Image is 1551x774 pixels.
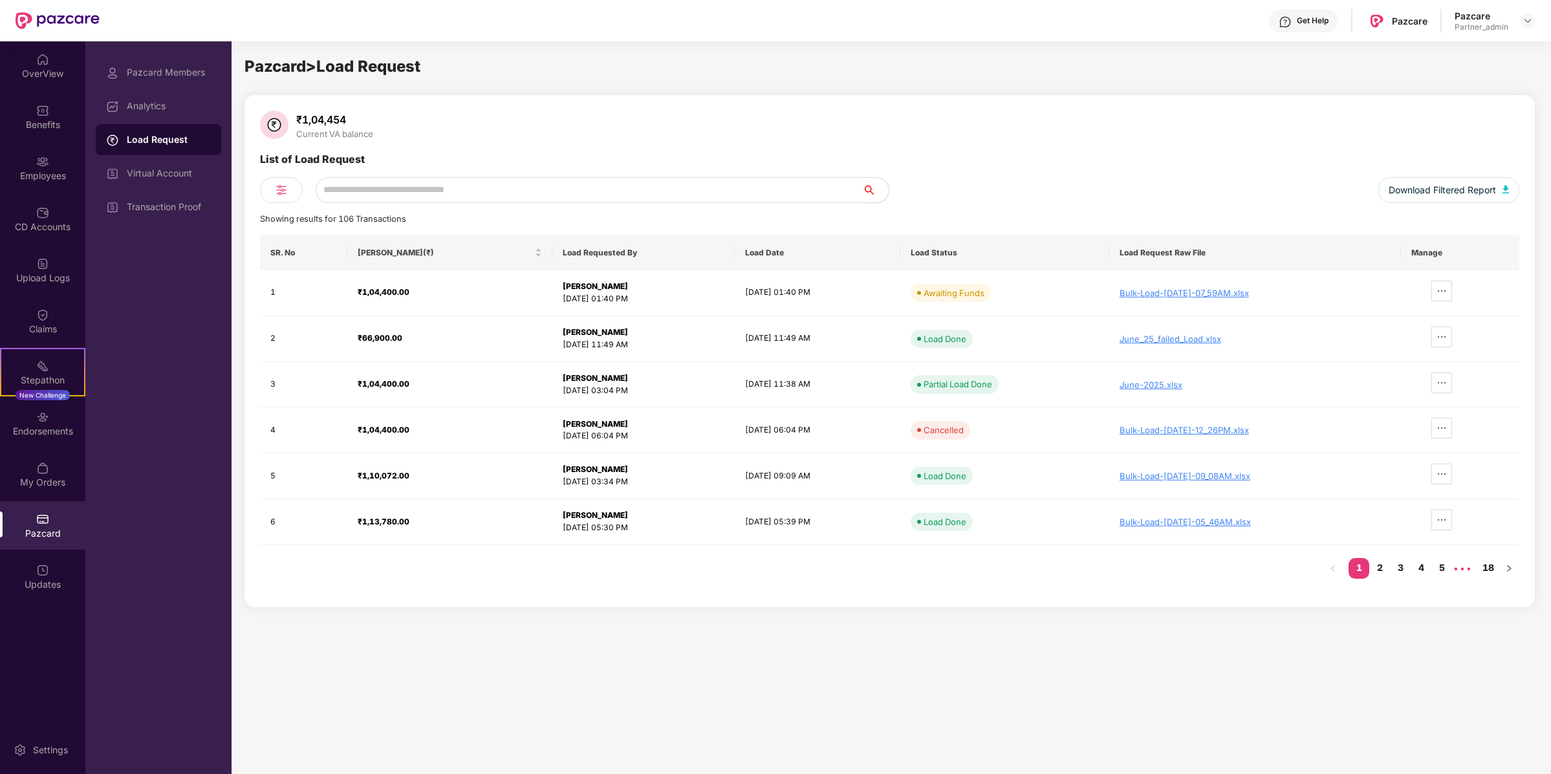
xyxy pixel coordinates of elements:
span: [PERSON_NAME](₹) [358,248,532,258]
a: 5 [1431,558,1452,577]
img: svg+xml;base64,PHN2ZyB4bWxucz0iaHR0cDovL3d3dy53My5vcmcvMjAwMC9zdmciIHdpZHRoPSIyNCIgaGVpZ2h0PSIyNC... [274,182,289,198]
td: 3 [260,362,347,408]
td: 5 [260,453,347,499]
li: 18 [1478,558,1499,579]
div: Pazcare [1392,15,1427,27]
img: svg+xml;base64,PHN2ZyBpZD0iQmVuZWZpdHMiIHhtbG5zPSJodHRwOi8vd3d3LnczLm9yZy8yMDAwL3N2ZyIgd2lkdGg9Ij... [36,104,49,117]
li: 5 [1431,558,1452,579]
div: Load Done [924,515,966,528]
div: Bulk-Load-[DATE]-09_08AM.xlsx [1120,471,1391,481]
div: Partner_admin [1455,22,1508,32]
td: [DATE] 11:49 AM [735,316,900,362]
th: SR. No [260,235,347,270]
img: svg+xml;base64,PHN2ZyB4bWxucz0iaHR0cDovL3d3dy53My5vcmcvMjAwMC9zdmciIHdpZHRoPSIzNiIgaGVpZ2h0PSIzNi... [260,111,288,139]
img: svg+xml;base64,PHN2ZyBpZD0iRW5kb3JzZW1lbnRzIiB4bWxucz0iaHR0cDovL3d3dy53My5vcmcvMjAwMC9zdmciIHdpZH... [36,411,49,424]
strong: [PERSON_NAME] [563,419,628,429]
li: Previous Page [1323,558,1343,579]
button: Download Filtered Report [1378,177,1519,203]
div: Stepathon [1,374,84,387]
button: ellipsis [1431,464,1452,484]
div: Bulk-Load-[DATE]-05_46AM.xlsx [1120,517,1391,527]
strong: ₹66,900.00 [358,333,402,343]
div: New Challenge [16,390,70,400]
div: [DATE] 05:30 PM [563,522,725,534]
th: Load Status [900,235,1109,270]
td: 6 [260,499,347,545]
td: [DATE] 11:38 AM [735,362,900,408]
span: ••• [1452,558,1473,579]
td: [DATE] 05:39 PM [735,499,900,545]
strong: [PERSON_NAME] [563,510,628,520]
strong: ₹1,04,400.00 [358,287,409,297]
img: svg+xml;base64,PHN2ZyBpZD0iVmlydHVhbF9BY2NvdW50IiBkYXRhLW5hbWU9IlZpcnR1YWwgQWNjb3VudCIgeG1sbnM9Im... [106,201,119,214]
img: svg+xml;base64,PHN2ZyBpZD0iSGVscC0zMngzMiIgeG1sbnM9Imh0dHA6Ly93d3cudzMub3JnLzIwMDAvc3ZnIiB3aWR0aD... [1279,16,1292,28]
a: 4 [1411,558,1431,577]
img: svg+xml;base64,PHN2ZyBpZD0iVXBkYXRlZCIgeG1sbnM9Imh0dHA6Ly93d3cudzMub3JnLzIwMDAvc3ZnIiB3aWR0aD0iMj... [36,564,49,577]
div: Load Done [924,332,966,345]
img: svg+xml;base64,PHN2ZyBpZD0iQ2xhaW0iIHhtbG5zPSJodHRwOi8vd3d3LnczLm9yZy8yMDAwL3N2ZyIgd2lkdGg9IjIwIi... [36,308,49,321]
div: Bulk-Load-[DATE]-07_59AM.xlsx [1120,288,1391,298]
div: [DATE] 01:40 PM [563,293,725,305]
a: 3 [1390,558,1411,577]
a: 18 [1478,558,1499,577]
div: Pazcard Members [127,67,211,78]
img: New Pazcare Logo [16,12,100,29]
div: Partial Load Done [924,378,992,391]
strong: ₹1,13,780.00 [358,517,409,526]
img: svg+xml;base64,PHN2ZyBpZD0iRW1wbG95ZWVzIiB4bWxucz0iaHR0cDovL3d3dy53My5vcmcvMjAwMC9zdmciIHdpZHRoPS... [36,155,49,168]
div: Current VA balance [294,129,376,139]
div: Virtual Account [127,168,211,178]
td: [DATE] 09:09 AM [735,453,900,499]
img: svg+xml;base64,PHN2ZyB4bWxucz0iaHR0cDovL3d3dy53My5vcmcvMjAwMC9zdmciIHdpZHRoPSIyMSIgaGVpZ2h0PSIyMC... [36,360,49,372]
button: ellipsis [1431,327,1452,347]
div: List of Load Request [260,151,365,177]
span: left [1329,564,1337,572]
span: ellipsis [1432,286,1451,296]
th: Load Requested By [552,235,735,270]
div: Bulk-Load-[DATE]-12_26PM.xlsx [1120,425,1391,435]
div: Load Done [924,469,966,482]
li: 3 [1390,558,1411,579]
td: 4 [260,407,347,453]
th: Load Date [735,235,900,270]
img: svg+xml;base64,PHN2ZyBpZD0iUGF6Y2FyZCIgeG1sbnM9Imh0dHA6Ly93d3cudzMub3JnLzIwMDAvc3ZnIiB3aWR0aD0iMj... [36,513,49,526]
a: 2 [1369,558,1390,577]
div: [DATE] 11:49 AM [563,339,725,351]
div: Load Request [127,133,211,146]
span: ellipsis [1432,515,1451,525]
img: svg+xml;base64,PHN2ZyBpZD0iQ0RfQWNjb3VudHMiIGRhdGEtbmFtZT0iQ0QgQWNjb3VudHMiIHhtbG5zPSJodHRwOi8vd3... [36,206,49,219]
strong: ₹1,10,072.00 [358,471,409,480]
td: [DATE] 06:04 PM [735,407,900,453]
img: svg+xml;base64,PHN2ZyBpZD0iSG9tZSIgeG1sbnM9Imh0dHA6Ly93d3cudzMub3JnLzIwMDAvc3ZnIiB3aWR0aD0iMjAiIG... [36,53,49,66]
button: ellipsis [1431,372,1452,393]
strong: [PERSON_NAME] [563,281,628,291]
strong: [PERSON_NAME] [563,327,628,337]
div: [DATE] 03:34 PM [563,476,725,488]
div: June_25_failed_Load.xlsx [1120,334,1391,344]
a: 1 [1349,558,1369,577]
span: Download Filtered Report [1389,183,1496,197]
div: [DATE] 03:04 PM [563,385,725,397]
strong: ₹1,04,400.00 [358,379,409,389]
strong: ₹1,04,400.00 [358,425,409,435]
span: right [1505,564,1513,572]
div: Analytics [127,101,211,111]
td: [DATE] 01:40 PM [735,270,900,316]
div: Pazcare [1455,10,1508,22]
div: Settings [29,744,72,757]
img: svg+xml;base64,PHN2ZyB4bWxucz0iaHR0cDovL3d3dy53My5vcmcvMjAwMC9zdmciIHhtbG5zOnhsaW5rPSJodHRwOi8vd3... [1502,186,1509,193]
span: ellipsis [1432,332,1451,342]
li: Next Page [1499,558,1519,579]
img: svg+xml;base64,PHN2ZyBpZD0iTG9hZF9SZXF1ZXN0IiBkYXRhLW5hbWU9IkxvYWQgUmVxdWVzdCIgeG1sbnM9Imh0dHA6Ly... [106,134,119,147]
img: svg+xml;base64,PHN2ZyBpZD0iRHJvcGRvd24tMzJ4MzIiIHhtbG5zPSJodHRwOi8vd3d3LnczLm9yZy8yMDAwL3N2ZyIgd2... [1523,16,1533,26]
div: Transaction Proof [127,202,211,212]
img: svg+xml;base64,PHN2ZyBpZD0iUHJvZmlsZSIgeG1sbnM9Imh0dHA6Ly93d3cudzMub3JnLzIwMDAvc3ZnIiB3aWR0aD0iMj... [106,67,119,80]
th: Load Request Raw File [1109,235,1402,270]
img: Pazcare_Logo.png [1367,12,1386,30]
img: svg+xml;base64,PHN2ZyBpZD0iTXlfT3JkZXJzIiBkYXRhLW5hbWU9Ik15IE9yZGVycyIgeG1sbnM9Imh0dHA6Ly93d3cudz... [36,462,49,475]
div: Get Help [1297,16,1329,26]
button: ellipsis [1431,418,1452,438]
div: Cancelled [924,424,964,436]
strong: [PERSON_NAME] [563,373,628,383]
img: svg+xml;base64,PHN2ZyBpZD0iRGFzaGJvYXJkIiB4bWxucz0iaHR0cDovL3d3dy53My5vcmcvMjAwMC9zdmciIHdpZHRoPS... [106,100,119,113]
